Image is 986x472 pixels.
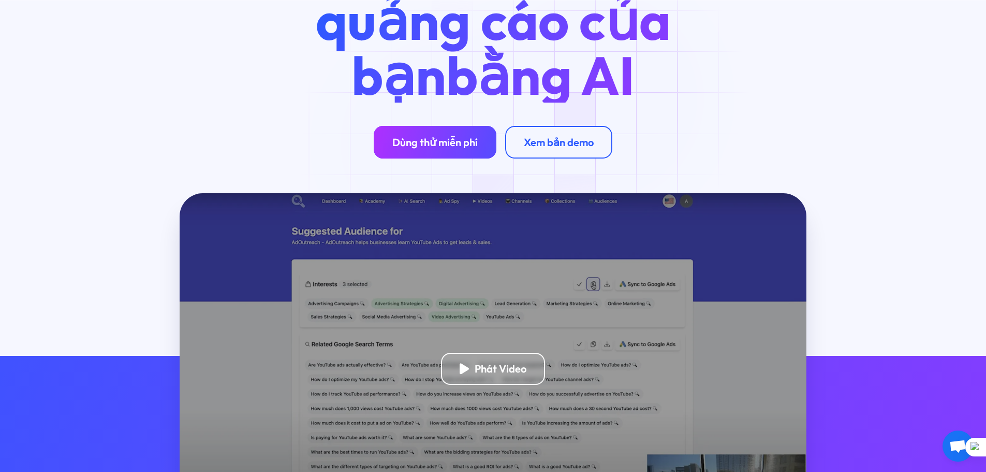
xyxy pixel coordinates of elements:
[943,431,974,462] a: Mở cuộc trò chuyện
[392,136,478,149] font: Dùng thử miễn phí
[374,126,496,159] a: Dùng thử miễn phí
[446,41,635,109] font: bằng AI
[475,362,526,375] font: Phát Video
[524,136,594,149] font: Xem bản demo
